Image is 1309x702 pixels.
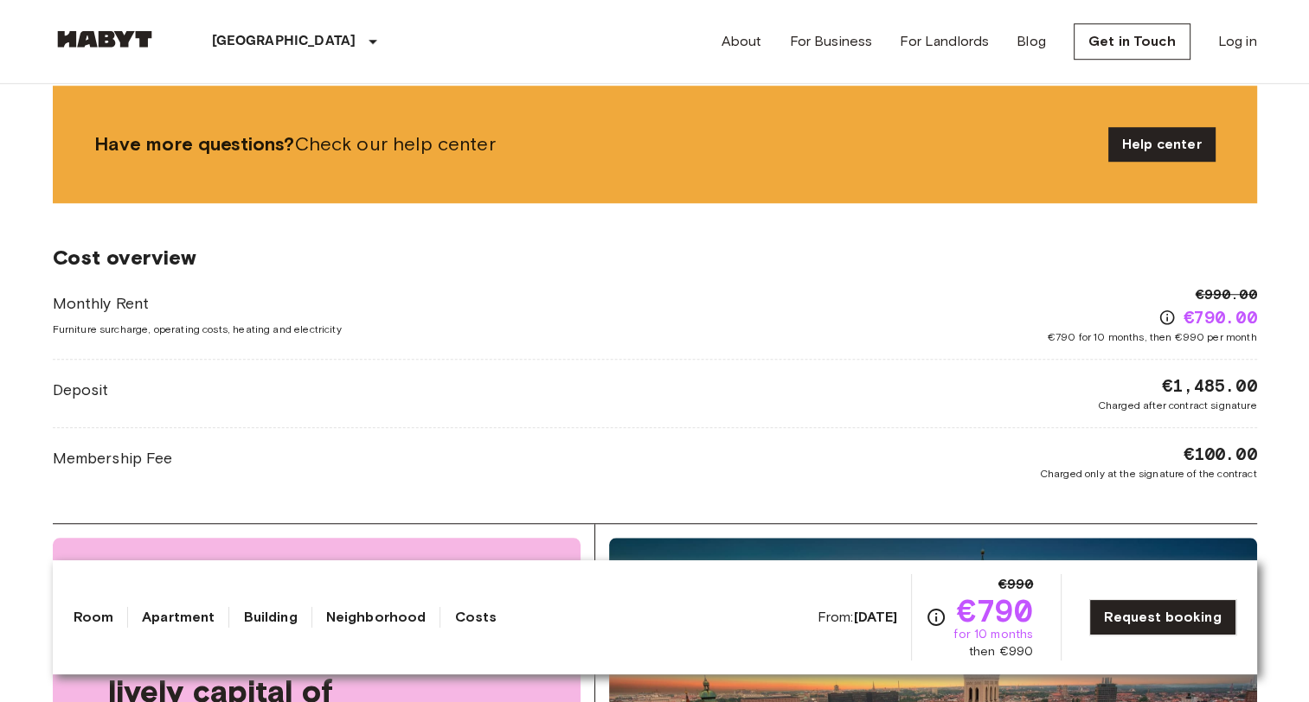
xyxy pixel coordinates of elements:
[142,607,215,628] a: Apartment
[1040,466,1257,482] span: Charged only at the signature of the contract
[900,31,989,52] a: For Landlords
[74,607,114,628] a: Room
[1218,31,1257,52] a: Log in
[1074,23,1190,60] a: Get in Touch
[853,609,897,625] b: [DATE]
[326,607,427,628] a: Neighborhood
[1158,309,1176,326] svg: Check cost overview for full price breakdown. Please note that discounts apply to new joiners onl...
[998,574,1034,595] span: €990
[94,132,295,156] b: Have more questions?
[1162,373,1256,398] span: €1,485.00
[53,447,173,469] span: Membership Fee
[722,31,762,52] a: About
[957,595,1034,626] span: €790
[1048,329,1257,345] span: €790 for 10 months, then €990 per month
[1098,398,1257,413] span: Charged after contract signature
[53,322,342,337] span: Furniture surcharge, operating costs, heating and electricity
[926,607,946,628] svg: Check cost overview for full price breakdown. Please note that discounts apply to new joiners onl...
[1108,127,1216,162] a: Help center
[789,31,872,52] a: For Business
[1183,442,1256,466] span: €100.00
[1089,599,1235,635] a: Request booking
[1017,31,1046,52] a: Blog
[53,292,342,315] span: Monthly Rent
[953,626,1033,643] span: for 10 months
[1183,305,1256,329] span: €790.00
[212,31,356,52] p: [GEOGRAPHIC_DATA]
[243,607,297,628] a: Building
[94,131,1094,157] span: Check our help center
[1195,284,1256,305] span: €990.00
[454,607,497,628] a: Costs
[969,643,1033,661] span: then €990
[818,608,898,627] span: From:
[53,245,1257,271] span: Cost overview
[53,30,157,48] img: Habyt
[53,379,109,401] span: Deposit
